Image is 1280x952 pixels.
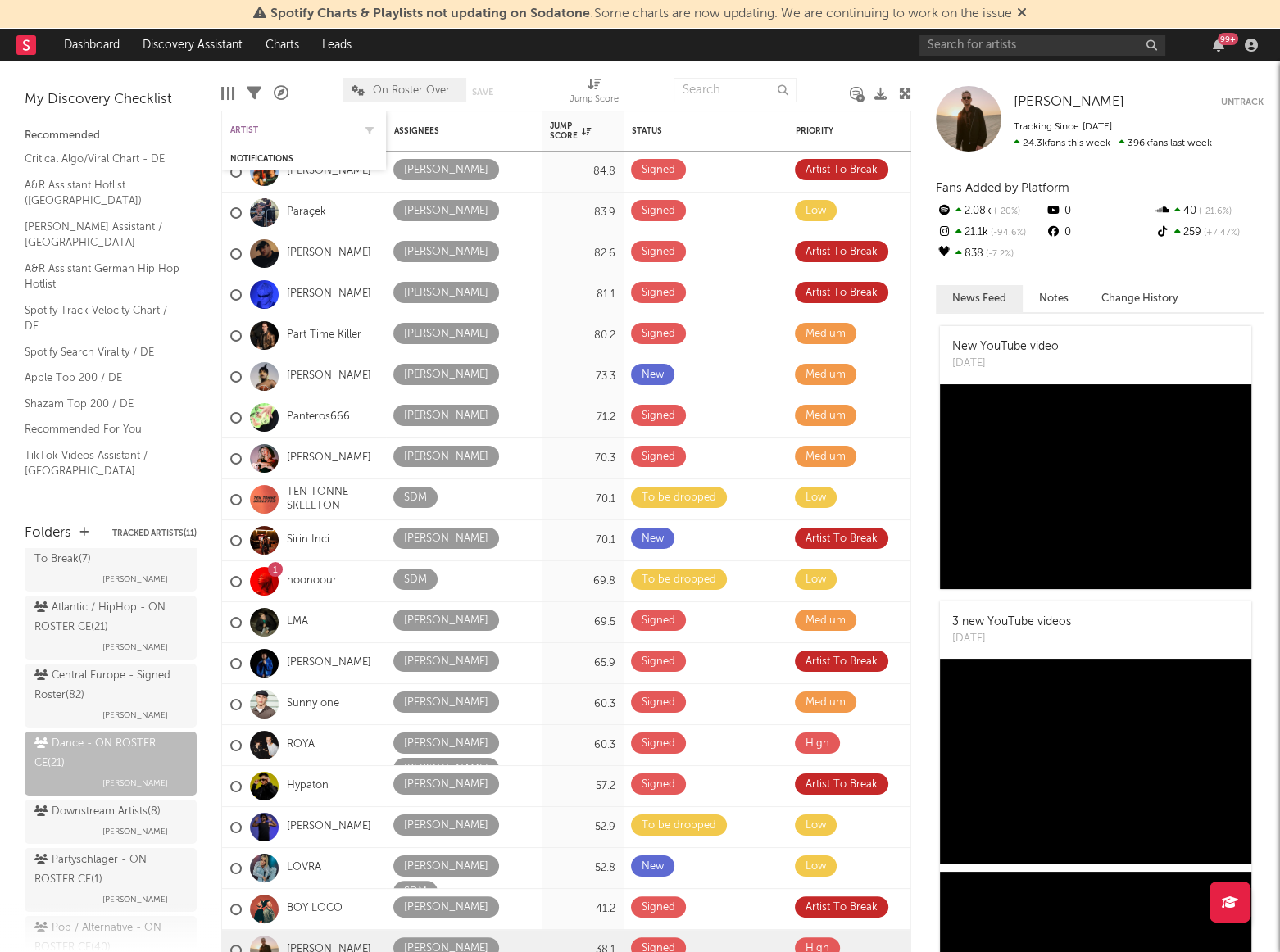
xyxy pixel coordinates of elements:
div: To be dropped [642,816,716,836]
div: Signed [642,447,675,467]
div: Signed [642,734,675,754]
div: To be dropped [642,570,716,590]
div: Signed [642,898,675,918]
div: Artist [230,125,353,135]
div: My Discovery Checklist [25,90,197,110]
span: -7.2 % [983,250,1014,259]
div: Signed [642,652,675,672]
div: 2.08k [936,201,1045,222]
a: LMA [287,615,308,629]
span: 396k fans last week [1014,138,1212,148]
div: [PERSON_NAME] [404,529,488,549]
div: [DATE] [952,631,1071,647]
a: Discovery Assistant [131,29,254,61]
div: Medium [806,693,846,713]
a: Recommended For You [25,420,180,438]
span: : Some charts are now updating. We are continuing to work on the issue [270,7,1012,20]
div: 65.9 [550,654,615,673]
div: Filters [247,70,261,117]
div: SDM [404,488,427,508]
div: 60.3 [550,736,615,755]
div: [PERSON_NAME] [404,243,488,262]
a: [PERSON_NAME] [287,369,371,383]
div: Edit Columns [221,70,234,117]
button: Save [472,88,493,97]
a: Hypaton [287,779,329,793]
div: [PERSON_NAME] [404,283,488,303]
div: [PERSON_NAME] [404,759,488,779]
a: Downstream Artists(8)[PERSON_NAME] [25,800,197,844]
div: Central Europe - Signed Roster ( 82 ) [34,666,183,705]
div: 71.2 [550,408,615,428]
div: Artist To Break [806,161,878,180]
div: Signed [642,161,675,180]
a: ROYA [287,738,315,752]
a: Atlantic / HipHop - ON ROSTER CE(21)[PERSON_NAME] [25,596,197,660]
button: Untrack [1221,94,1264,111]
div: Low [806,857,826,877]
a: Partyschlager - ON ROSTER CE(1)[PERSON_NAME] [25,848,197,912]
div: High [806,734,829,754]
div: Partyschlager - ON ROSTER CE ( 1 ) [34,850,183,890]
button: Tracked Artists(11) [112,529,197,537]
div: Jump Score [550,121,591,141]
div: Status [632,126,738,136]
div: 259 [1155,222,1264,243]
div: New [642,529,664,549]
div: Priority [796,126,861,136]
span: Tracking Since: [DATE] [1014,122,1112,132]
a: Sunny one [287,697,339,711]
span: [PERSON_NAME] [102,569,168,589]
a: A&R Assistant Hotlist ([GEOGRAPHIC_DATA]) [25,176,180,210]
a: TEN TONNE SKELETON [287,486,378,514]
div: 70.1 [550,531,615,551]
a: [PERSON_NAME] [287,165,371,179]
div: 84.8 [550,162,615,182]
a: TikTok Videos Assistant / [GEOGRAPHIC_DATA] [25,447,180,480]
div: Signed [642,775,675,795]
a: Central Europe - Signed Roster(82)[PERSON_NAME] [25,664,197,728]
div: Jump Score [570,90,619,110]
div: [DATE] [952,356,1059,372]
a: Panteros666 [287,410,350,424]
span: [PERSON_NAME] [102,890,168,909]
div: Signed [642,324,675,344]
div: Low [806,816,826,836]
a: Shazam Top 200 / DE [25,395,180,413]
div: [PERSON_NAME] [404,447,488,467]
div: Dance - ON ROSTER CE ( 21 ) [34,734,183,773]
a: [PERSON_NAME] [287,656,371,670]
div: 80.2 [550,326,615,346]
div: [PERSON_NAME] [404,816,488,836]
div: Signed [642,202,675,221]
a: Dashboard [52,29,131,61]
div: Medium [806,447,846,467]
span: -21.6 % [1196,207,1232,216]
span: Fans Added by Platform [936,182,1069,194]
a: Dance - ON ROSTER CE(21)[PERSON_NAME] [25,732,197,796]
div: 21.1k [936,222,1045,243]
a: Spotify Search Virality / DE [25,343,180,361]
div: 40 [1155,201,1264,222]
button: Change History [1085,285,1195,312]
span: [PERSON_NAME] [102,637,168,657]
a: Charts [254,29,311,61]
span: -20 % [992,207,1020,216]
a: Apple Top 200 / DE [25,369,180,387]
div: Artist To Break [806,898,878,918]
a: [PERSON_NAME] [287,820,371,834]
a: Sirin Inci [287,533,329,547]
div: [PERSON_NAME] [404,161,488,180]
a: Paraçek [287,206,326,220]
a: A&R Assistant German Hip Hop Hotlist [25,260,180,293]
div: [PERSON_NAME] [404,202,488,221]
a: All Squads Global Artists To Break(7)[PERSON_NAME] [25,528,197,592]
div: Artist To Break [806,529,878,549]
div: 70.3 [550,449,615,469]
span: -94.6 % [988,229,1026,238]
div: 3 new YouTube videos [952,614,1071,631]
div: New [642,365,664,385]
div: Artist To Break [806,283,878,303]
span: +7.47 % [1201,229,1240,238]
div: Signed [642,693,675,713]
